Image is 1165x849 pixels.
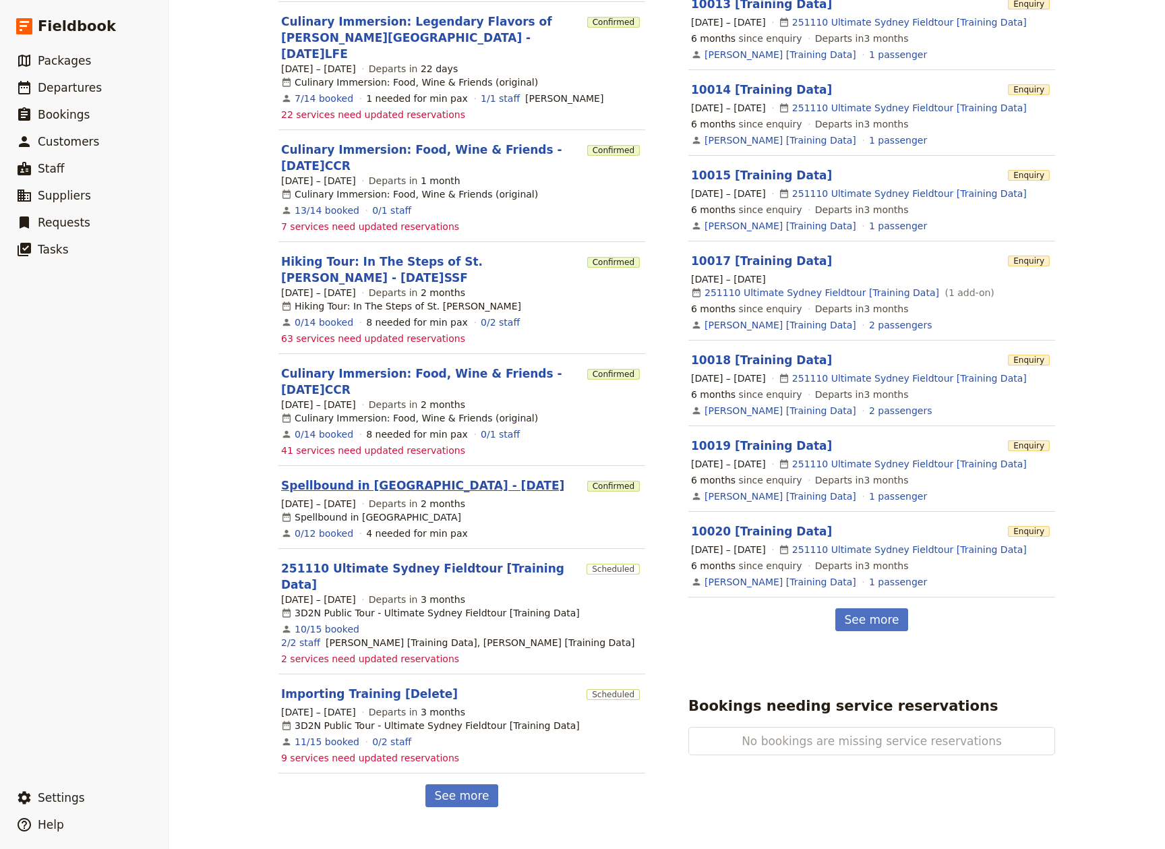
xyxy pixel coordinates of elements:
[281,636,320,649] a: 2/2 staff
[38,791,85,804] span: Settings
[369,174,460,187] span: Departs in
[295,428,353,441] a: View the bookings for this departure
[421,63,458,74] span: 22 days
[869,134,927,147] a: View the passengers for this booking
[281,705,356,719] span: [DATE] – [DATE]
[691,83,832,96] a: 10014 [Training Data]
[815,117,909,131] span: Departs in 3 months
[691,560,736,571] span: 6 months
[691,187,766,200] span: [DATE] – [DATE]
[281,606,580,620] div: 3D2N Public Tour - Ultimate Sydney Fieldtour [Training Data]
[815,302,909,316] span: Departs in 3 months
[38,108,90,121] span: Bookings
[525,92,603,105] span: Susy Patrito
[691,353,832,367] a: 10018 [Training Data]
[281,719,580,732] div: 3D2N Public Tour - Ultimate Sydney Fieldtour [Training Data]
[281,477,564,494] a: Spellbound in [GEOGRAPHIC_DATA] - [DATE]
[421,498,465,509] span: 2 months
[421,707,465,718] span: 3 months
[281,751,459,765] span: 9 services need updated reservations
[587,145,640,156] span: Confirmed
[38,81,102,94] span: Departures
[281,652,459,666] span: 2 services need updated reservations
[587,564,640,575] span: Scheduled
[587,17,640,28] span: Confirmed
[281,497,356,510] span: [DATE] – [DATE]
[1008,84,1050,95] span: Enquiry
[38,162,65,175] span: Staff
[295,527,353,540] a: View the bookings for this departure
[295,622,359,636] a: View the bookings for this departure
[281,187,538,201] div: Culinary Immersion: Food, Wine & Friends (original)
[1008,256,1050,266] span: Enquiry
[691,203,802,216] span: since enquiry
[691,254,832,268] a: 10017 [Training Data]
[792,101,1027,115] a: 251110 Ultimate Sydney Fieldtour [Training Data]
[369,705,465,719] span: Departs in
[281,510,461,524] div: Spellbound in [GEOGRAPHIC_DATA]
[38,16,116,36] span: Fieldbook
[792,16,1027,29] a: 251110 Ultimate Sydney Fieldtour [Training Data]
[421,175,460,186] span: 1 month
[691,33,736,44] span: 6 months
[38,135,99,148] span: Customers
[705,575,856,589] a: [PERSON_NAME] [Training Data]
[38,189,91,202] span: Suppliers
[281,142,582,174] a: Culinary Immersion: Food, Wine & Friends - [DATE]CCR
[1008,170,1050,181] span: Enquiry
[281,365,582,398] a: Culinary Immersion: Food, Wine & Friends - [DATE]CCR
[369,398,465,411] span: Departs in
[691,16,766,29] span: [DATE] – [DATE]
[295,316,353,329] a: View the bookings for this departure
[369,497,465,510] span: Departs in
[366,527,468,540] div: 4 needed for min pax
[691,473,802,487] span: since enquiry
[705,490,856,503] a: [PERSON_NAME] [Training Data]
[691,204,736,215] span: 6 months
[481,316,520,329] a: 0/2 staff
[869,48,927,61] a: View the passengers for this booking
[281,398,356,411] span: [DATE] – [DATE]
[587,369,640,380] span: Confirmed
[369,62,458,76] span: Departs in
[372,204,411,217] a: 0/1 staff
[366,428,468,441] div: 8 needed for min pax
[691,169,832,182] a: 10015 [Training Data]
[691,119,736,129] span: 6 months
[1008,526,1050,537] span: Enquiry
[281,686,458,702] a: Importing Training [Delete]
[38,243,69,256] span: Tasks
[691,439,832,452] a: 10019 [Training Data]
[835,608,907,631] a: See more
[369,286,465,299] span: Departs in
[705,404,856,417] a: [PERSON_NAME] [Training Data]
[705,219,856,233] a: [PERSON_NAME] [Training Data]
[688,696,998,716] h2: Bookings needing service reservations
[281,254,582,286] a: Hiking Tour: In The Steps of St. [PERSON_NAME] - [DATE]SSF
[295,204,359,217] a: View the bookings for this departure
[691,101,766,115] span: [DATE] – [DATE]
[792,372,1027,385] a: 251110 Ultimate Sydney Fieldtour [Training Data]
[372,735,411,749] a: 0/2 staff
[869,404,932,417] a: View the passengers for this booking
[869,575,927,589] a: View the passengers for this booking
[869,219,927,233] a: View the passengers for this booking
[792,543,1027,556] a: 251110 Ultimate Sydney Fieldtour [Training Data]
[369,593,465,606] span: Departs in
[38,216,90,229] span: Requests
[815,559,909,573] span: Departs in 3 months
[281,62,356,76] span: [DATE] – [DATE]
[792,457,1027,471] a: 251110 Ultimate Sydney Fieldtour [Training Data]
[281,108,465,121] span: 22 services need updated reservations
[705,286,939,299] a: 251110 Ultimate Sydney Fieldtour [Training Data]
[815,473,909,487] span: Departs in 3 months
[691,389,736,400] span: 6 months
[815,203,909,216] span: Departs in 3 months
[281,444,465,457] span: 41 services need updated reservations
[705,48,856,61] a: [PERSON_NAME] [Training Data]
[942,286,994,299] span: ( 1 add-on )
[691,559,802,573] span: since enquiry
[281,593,356,606] span: [DATE] – [DATE]
[281,560,581,593] a: 251110 Ultimate Sydney Fieldtour [Training Data]
[281,220,459,233] span: 7 services need updated reservations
